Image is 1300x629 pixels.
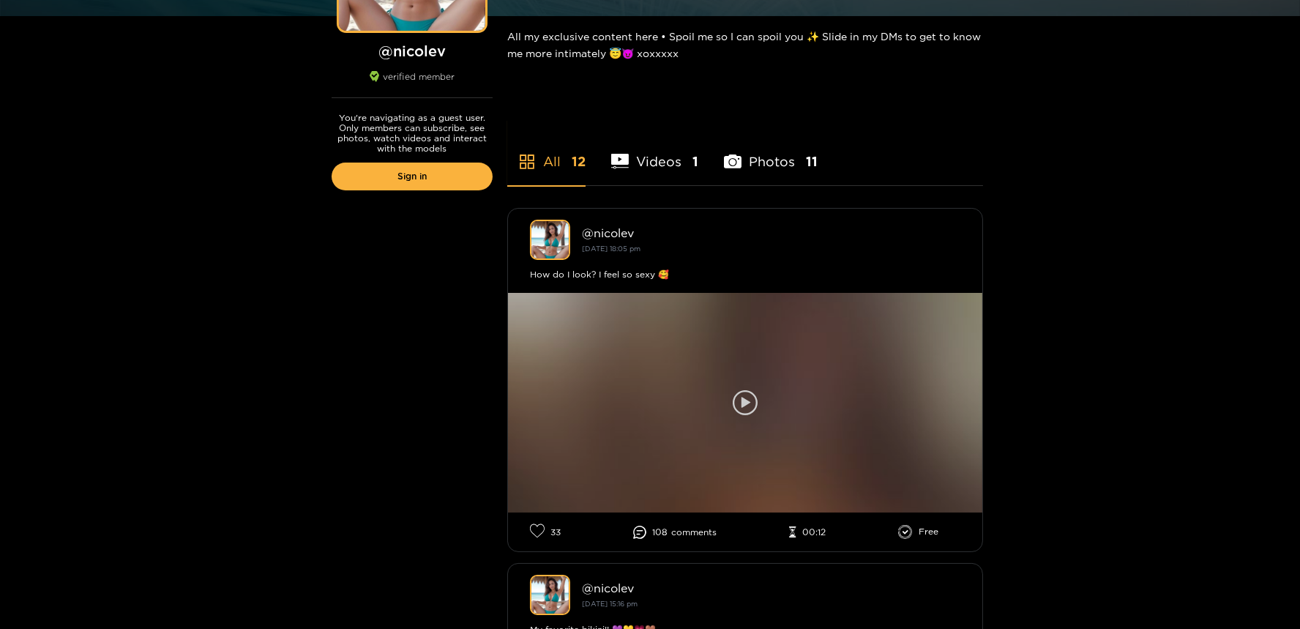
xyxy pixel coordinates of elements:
span: 1 [692,152,698,171]
span: comment s [671,527,717,537]
li: Photos [724,119,818,185]
span: appstore [518,153,536,171]
div: How do I look? I feel so sexy 🥰 [530,267,960,282]
span: 12 [572,152,586,171]
li: 00:12 [789,526,826,538]
a: Sign in [332,163,493,190]
li: Videos [611,119,698,185]
li: 108 [633,526,717,539]
p: You're navigating as a guest user. Only members can subscribe, see photos, watch videos and inter... [332,113,493,154]
div: All my exclusive content here • Spoil me so I can spoil you ✨ Slide in my DMs to get to know me m... [507,16,983,73]
div: verified member [332,71,493,98]
div: @ nicolev [582,226,960,239]
img: nicolev [530,220,570,260]
li: All [507,119,586,185]
h1: @ nicolev [332,42,493,60]
small: [DATE] 15:16 pm [582,600,638,608]
li: Free [898,525,938,540]
div: @ nicolev [582,581,960,595]
small: [DATE] 18:05 pm [582,245,640,253]
span: 11 [806,152,818,171]
img: nicolev [530,575,570,615]
li: 33 [530,524,561,540]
